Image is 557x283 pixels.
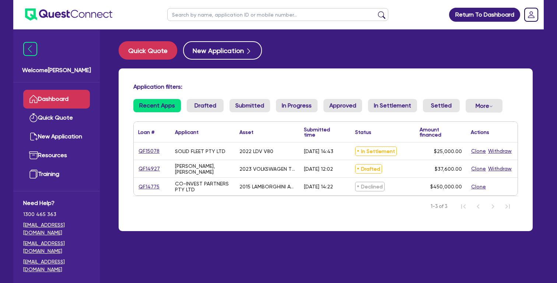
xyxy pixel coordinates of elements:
a: [EMAIL_ADDRESS][DOMAIN_NAME] [23,240,90,255]
span: Welcome [PERSON_NAME] [22,66,91,75]
button: Withdraw [488,165,512,173]
button: Clone [471,165,486,173]
div: CO-INVEST PARTNERS PTY LTD [175,181,231,192]
div: Amount financed [420,127,462,137]
span: Need Help? [23,199,90,208]
a: Drafted [187,99,224,112]
img: new-application [29,132,38,141]
a: Dropdown toggle [522,5,541,24]
span: $37,600.00 [435,166,462,172]
a: Return To Dashboard [449,8,520,22]
a: Training [23,165,90,184]
span: In Settlement [355,146,397,156]
img: quick-quote [29,113,38,122]
div: Actions [471,130,489,135]
button: Dropdown toggle [466,99,502,113]
img: quest-connect-logo-blue [25,8,112,21]
a: Recent Apps [133,99,181,112]
button: New Application [183,41,262,60]
div: Asset [239,130,253,135]
button: Next Page [486,199,500,214]
span: 1-3 of 3 [431,203,447,210]
a: Settled [423,99,460,112]
a: Quick Quote [23,109,90,127]
input: Search by name, application ID or mobile number... [167,8,388,21]
a: QF15078 [138,147,160,155]
a: In Settlement [368,99,417,112]
button: Previous Page [471,199,486,214]
button: First Page [456,199,471,214]
div: 2023 VOLKSWAGEN TIGUAN [239,166,295,172]
a: QF14775 [138,183,160,191]
div: [DATE] 14:43 [304,148,333,154]
button: Clone [471,147,486,155]
a: Approved [323,99,362,112]
div: 2015 LAMBORGHINI AVENTADOR [239,184,295,190]
div: Submitted time [304,127,340,137]
a: Dashboard [23,90,90,109]
div: 2022 LDV V80 [239,148,273,154]
div: Status [355,130,371,135]
a: In Progress [276,99,318,112]
button: Clone [471,183,486,191]
div: SOLID FLEET PTY LTD [175,148,225,154]
div: [DATE] 14:22 [304,184,333,190]
a: Quick Quote [119,41,183,60]
div: Applicant [175,130,199,135]
span: Declined [355,182,385,191]
button: Last Page [500,199,515,214]
span: $25,000.00 [434,148,462,154]
div: [PERSON_NAME], [PERSON_NAME] [175,163,231,175]
img: resources [29,151,38,160]
a: New Application [23,127,90,146]
button: Quick Quote [119,41,177,60]
a: QF14927 [138,165,160,173]
a: Resources [23,146,90,165]
a: Submitted [230,99,270,112]
button: Withdraw [488,147,512,155]
span: 1300 465 363 [23,211,90,218]
div: [DATE] 12:02 [304,166,333,172]
img: training [29,170,38,178]
div: Loan # [138,130,154,135]
span: $450,000.00 [430,184,462,190]
a: [EMAIL_ADDRESS][DOMAIN_NAME] [23,258,90,273]
h4: Application filters: [133,83,518,90]
img: icon-menu-close [23,42,37,56]
a: [EMAIL_ADDRESS][DOMAIN_NAME] [23,221,90,237]
span: Drafted [355,164,382,174]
